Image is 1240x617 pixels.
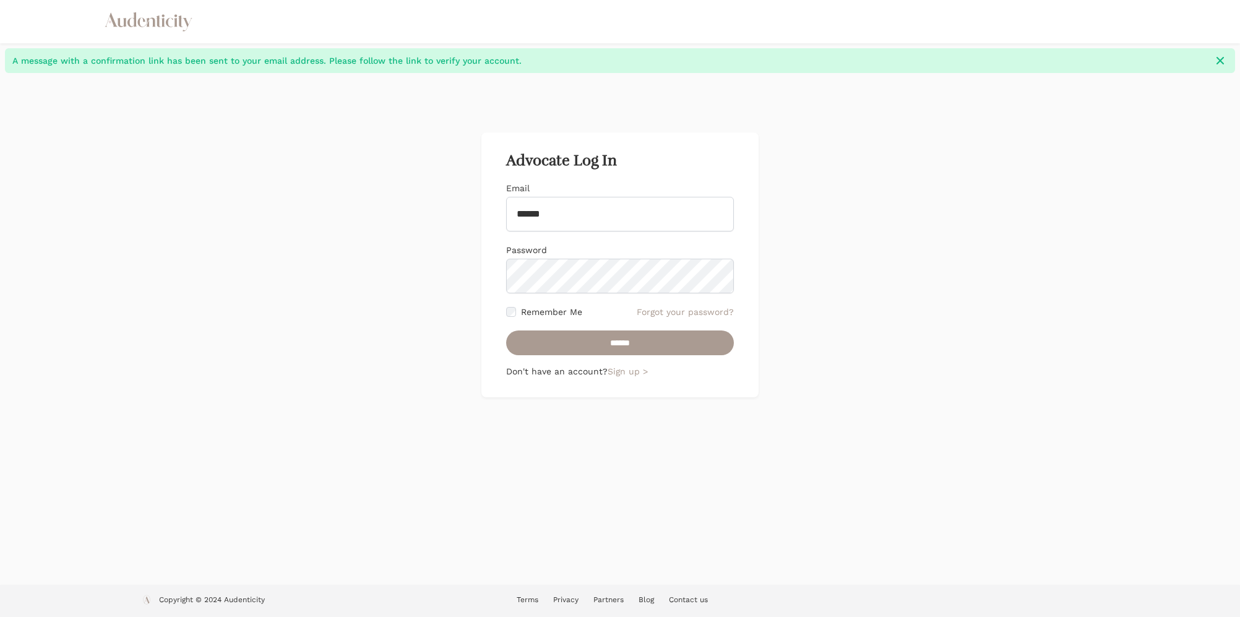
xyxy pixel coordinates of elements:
a: Contact us [669,595,708,604]
a: Forgot your password? [637,306,734,318]
a: Terms [517,595,538,604]
a: Partners [593,595,624,604]
p: Copyright © 2024 Audenticity [159,595,265,607]
h2: Advocate Log In [506,152,734,170]
p: Don't have an account? [506,365,734,378]
a: Sign up > [608,366,648,376]
span: A message with a confirmation link has been sent to your email address. Please follow the link to... [12,54,1207,67]
a: Privacy [553,595,579,604]
label: Email [506,183,530,193]
label: Remember Me [521,306,582,318]
label: Password [506,245,547,255]
a: Blog [639,595,654,604]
